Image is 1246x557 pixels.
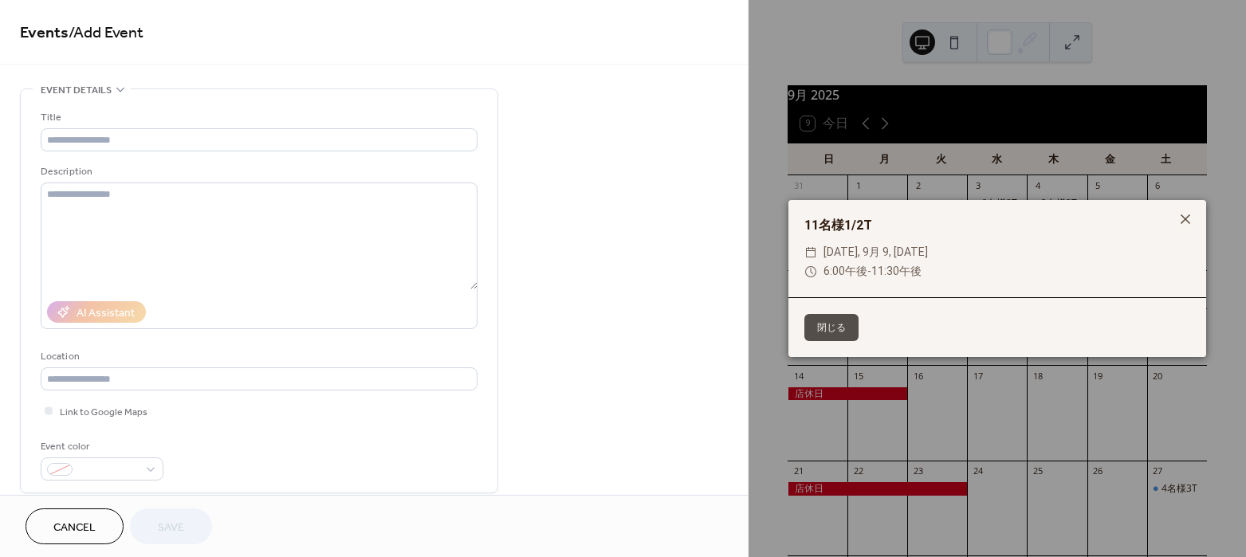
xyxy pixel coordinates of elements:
div: 11名様1/2T [788,216,1206,235]
button: 閉じる [804,314,859,341]
div: Title [41,109,474,126]
button: Cancel [26,508,124,544]
span: Link to Google Maps [60,404,147,421]
div: Event color [41,438,160,455]
span: - [867,265,871,277]
span: Event details [41,82,112,99]
span: / Add Event [69,18,143,49]
div: Description [41,163,474,180]
a: Events [20,18,69,49]
div: Location [41,348,474,365]
div: ​ [804,243,817,262]
div: ​ [804,262,817,281]
span: 6:00午後 [823,265,867,277]
span: Cancel [53,520,96,536]
span: [DATE], 9月 9, [DATE] [823,243,928,262]
span: 11:30午後 [871,265,922,277]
